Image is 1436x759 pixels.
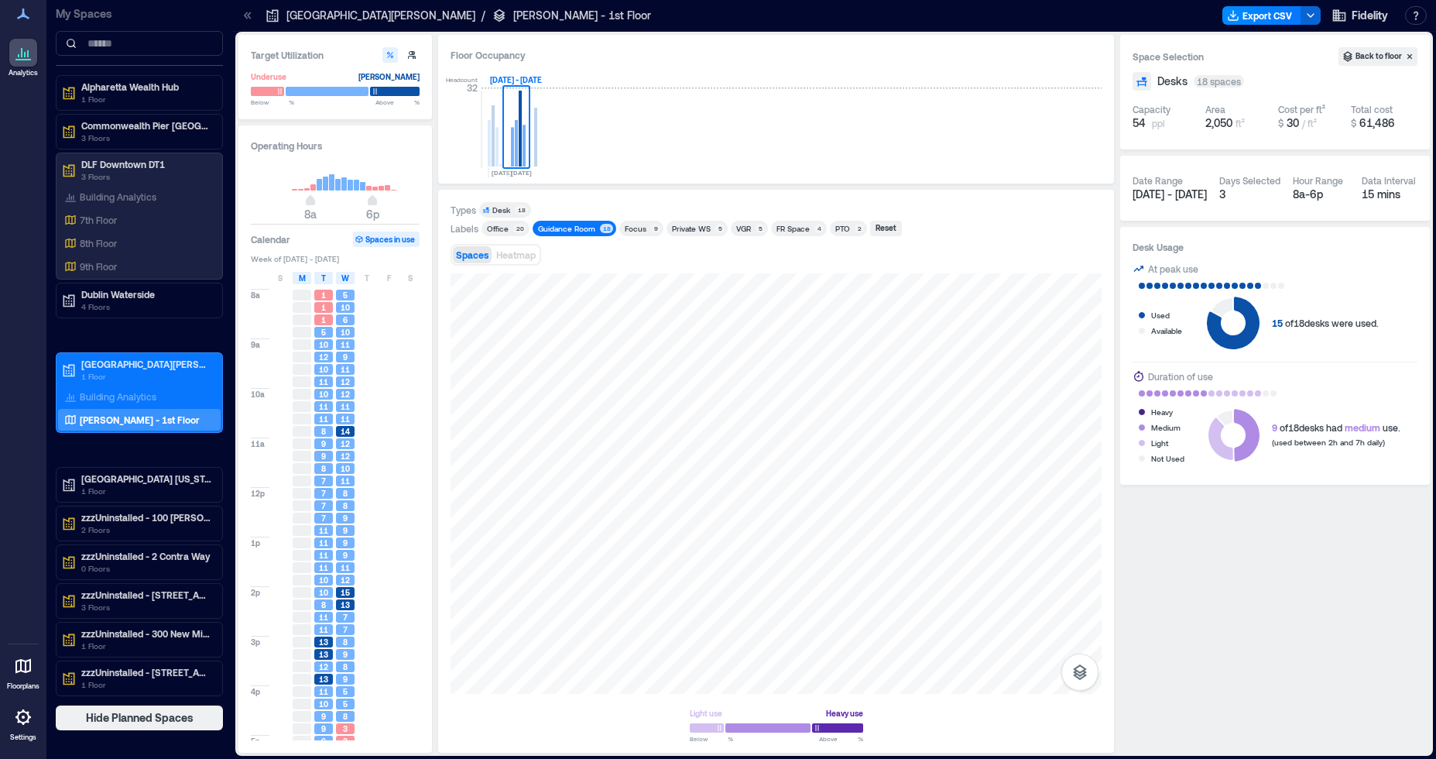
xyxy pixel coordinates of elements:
span: 12 [319,352,328,362]
a: Analytics [4,34,43,82]
span: 9a [251,339,260,350]
div: 9 [651,224,660,233]
button: Back to floor [1338,47,1417,66]
p: Alpharetta Wealth Hub [81,81,211,93]
span: 13 [319,674,328,685]
p: Dublin Waterside [81,288,211,301]
span: 10 [341,302,350,313]
p: Building Analytics [80,191,156,203]
span: 8 [343,661,348,672]
span: 12 [341,575,350,586]
div: Used [1151,307,1170,323]
span: 8 [321,463,326,474]
span: 7 [343,612,348,623]
span: $ [1278,118,1283,129]
span: Desks [1157,74,1188,89]
text: [DATE] [511,169,532,177]
h3: Desk Usage [1133,239,1417,255]
span: 54 [1133,115,1146,131]
div: 2 [855,224,864,233]
p: 1 Floor [81,485,211,497]
span: 4p [251,686,260,697]
div: 5 [756,224,765,233]
div: Hour Range [1293,174,1343,187]
span: 11 [319,550,328,561]
div: 15 mins [1362,187,1418,202]
p: Floorplans [7,682,39,691]
div: Data Interval [1362,174,1416,187]
span: 8 [321,599,326,610]
span: 6 [321,736,326,747]
button: Spaces in use [353,232,420,247]
span: [DATE] - [DATE] [1133,187,1207,201]
div: 3 [1219,187,1280,202]
div: Focus [625,223,646,234]
span: 9 [343,352,348,362]
div: Date Range [1133,174,1183,187]
p: 3 Floors [81,601,211,613]
span: M [299,272,306,284]
div: Reset [873,222,899,235]
span: Week of [DATE] - [DATE] [251,253,420,264]
div: Underuse [251,69,286,84]
button: Fidelity [1327,3,1393,28]
div: Office [487,223,509,234]
div: Light [1151,435,1168,451]
span: 9 [343,525,348,536]
span: 5 [343,686,348,697]
span: 11 [319,414,328,424]
p: 9th Floor [80,260,117,273]
span: 11 [319,376,328,387]
span: Hide Planned Spaces [86,710,194,726]
span: 11 [341,364,350,375]
span: 9 [343,649,348,660]
p: Commonwealth Pier [GEOGRAPHIC_DATA] [81,119,211,132]
span: 3p [251,637,260,647]
span: Above % [375,98,420,107]
span: 9 [343,550,348,561]
div: Days Selected [1219,174,1280,187]
span: Heatmap [496,249,536,260]
span: 10a [251,389,265,400]
span: 5 [343,290,348,301]
span: 9 [321,438,326,449]
span: $ [1351,118,1356,129]
span: 8a [304,208,317,221]
span: Above % [819,734,863,744]
span: 10 [319,699,328,709]
span: 15 [341,587,350,598]
span: 14 [341,426,350,437]
span: 6p [366,208,379,221]
span: 9 [343,537,348,548]
p: [GEOGRAPHIC_DATA][PERSON_NAME] [81,358,211,370]
span: 30 [1287,116,1299,129]
span: 8 [343,711,348,722]
p: DLF Downtown DT1 [81,158,211,170]
span: 12 [341,438,350,449]
span: 5 [321,327,326,338]
span: 11 [341,476,350,486]
span: 1 [321,290,326,301]
p: [PERSON_NAME] - 1st Floor [80,414,200,426]
span: 11 [341,414,350,424]
p: 7th Floor [80,214,117,226]
span: 11 [341,401,350,412]
p: 1 Floor [81,93,211,105]
span: 12 [341,389,350,400]
div: of 18 desks were used. [1272,317,1379,329]
span: / ft² [1302,118,1317,129]
div: Heavy [1151,404,1173,420]
p: [PERSON_NAME] - 1st Floor [513,8,651,23]
p: 3 Floors [81,132,211,144]
div: PTO [835,223,850,234]
span: 8 [343,488,348,499]
span: 9 [343,513,348,524]
span: S [408,272,413,284]
span: 12 [341,451,350,462]
span: 11 [341,562,350,573]
div: At peak use [1148,261,1198,276]
div: Types [451,204,476,216]
div: 18 [515,205,528,215]
span: 11 [319,401,328,412]
div: 20 [513,224,526,233]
